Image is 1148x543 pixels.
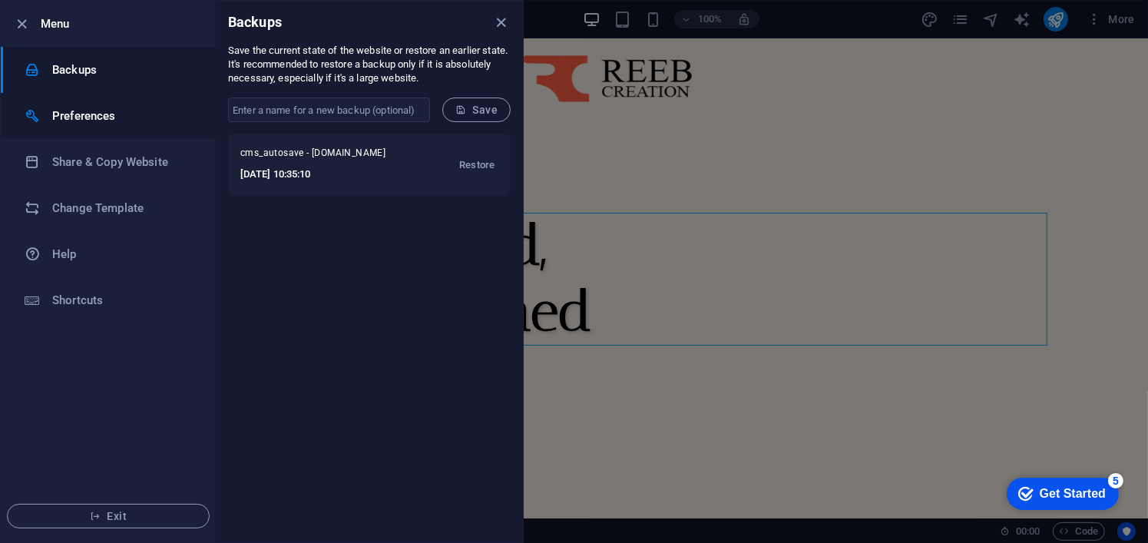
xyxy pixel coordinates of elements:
button: close [492,13,511,31]
span: Save [455,104,498,116]
button: Restore [455,147,498,184]
span: Restore [459,156,495,174]
h6: [DATE] 10:35:10 [240,165,405,184]
button: Exit [7,504,210,528]
span: Exit [20,510,197,522]
span: cms_autosave - [DOMAIN_NAME] [240,147,405,165]
div: Get Started 5 items remaining, 0% complete [12,8,124,40]
h6: Share & Copy Website [52,153,194,171]
h6: Change Template [52,199,194,217]
h6: Backups [52,61,194,79]
div: Get Started [45,17,111,31]
div: 5 [114,3,129,18]
input: Enter a name for a new backup (optional) [228,98,430,122]
h6: Backups [228,13,282,31]
h6: Shortcuts [52,291,194,310]
h6: Help [52,245,194,263]
p: Save the current state of the website or restore an earlier state. It's recommended to restore a ... [228,44,511,85]
h6: Preferences [52,107,194,125]
h6: Menu [41,15,203,33]
a: Help [1,231,216,277]
button: Save [442,98,511,122]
